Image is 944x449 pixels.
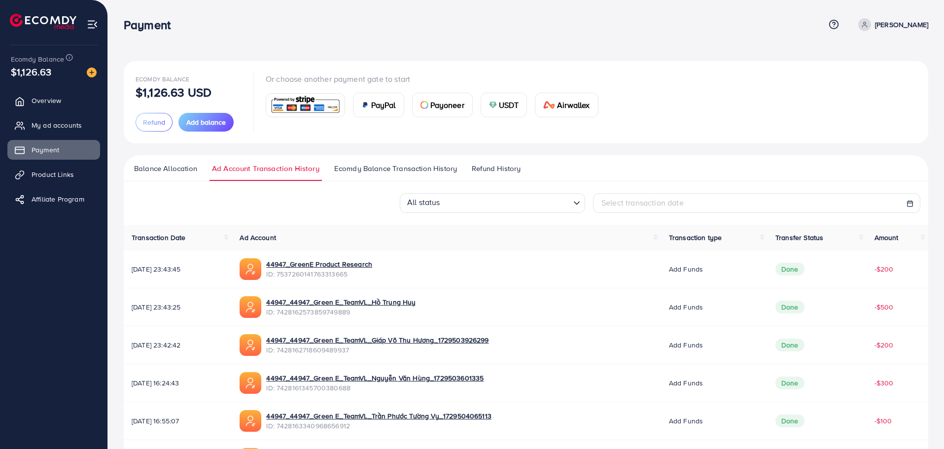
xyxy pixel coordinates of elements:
[7,140,100,160] a: Payment
[543,101,555,109] img: card
[499,99,519,111] span: USDT
[874,302,894,312] span: -$500
[669,233,722,242] span: Transaction type
[212,163,319,174] span: Ad Account Transaction History
[7,165,100,184] a: Product Links
[353,93,404,117] a: cardPayPal
[430,99,464,111] span: Payoneer
[266,73,606,85] p: Or choose another payment gate to start
[775,233,823,242] span: Transfer Status
[240,372,261,394] img: ic-ads-acc.e4c84228.svg
[601,197,684,208] span: Select transaction date
[266,345,489,355] span: ID: 7428162718609489937
[557,99,590,111] span: Airwallex
[32,145,59,155] span: Payment
[7,91,100,110] a: Overview
[266,93,345,117] a: card
[136,75,189,83] span: Ecomdy Balance
[132,264,224,274] span: [DATE] 23:43:45
[481,93,527,117] a: cardUSDT
[266,307,416,317] span: ID: 7428162573859749889
[132,233,186,242] span: Transaction Date
[535,93,598,117] a: cardAirwallex
[669,264,703,274] span: Add funds
[132,416,224,426] span: [DATE] 16:55:07
[7,189,100,209] a: Affiliate Program
[136,113,173,132] button: Refund
[669,378,703,388] span: Add funds
[11,54,64,64] span: Ecomdy Balance
[875,19,928,31] p: [PERSON_NAME]
[132,378,224,388] span: [DATE] 16:24:43
[269,95,342,116] img: card
[87,19,98,30] img: menu
[874,264,894,274] span: -$200
[412,93,473,117] a: cardPayoneer
[775,339,804,351] span: Done
[143,117,165,127] span: Refund
[32,170,74,179] span: Product Links
[134,163,197,174] span: Balance Allocation
[775,414,804,427] span: Done
[902,405,937,442] iframe: Chat
[371,99,396,111] span: PayPal
[874,233,899,242] span: Amount
[400,193,585,213] div: Search for option
[361,101,369,109] img: card
[240,334,261,356] img: ic-ads-acc.e4c84228.svg
[87,68,97,77] img: image
[854,18,928,31] a: [PERSON_NAME]
[7,115,100,135] a: My ad accounts
[240,258,261,280] img: ic-ads-acc.e4c84228.svg
[775,377,804,389] span: Done
[32,194,84,204] span: Affiliate Program
[775,263,804,276] span: Done
[32,120,82,130] span: My ad accounts
[669,416,703,426] span: Add funds
[186,117,226,127] span: Add balance
[443,195,569,210] input: Search for option
[136,86,211,98] p: $1,126.63 USD
[874,340,894,350] span: -$200
[669,302,703,312] span: Add funds
[132,302,224,312] span: [DATE] 23:43:25
[266,335,489,345] a: 44947_44947_Green E_TeamVL_Giáp Võ Thu Hương_1729503926299
[124,18,178,32] h3: Payment
[874,416,892,426] span: -$100
[405,194,442,210] span: All status
[266,421,491,431] span: ID: 7428163340968656912
[240,296,261,318] img: ic-ads-acc.e4c84228.svg
[266,297,416,307] a: 44947_44947_Green E_TeamVL_Hồ Trung Huy
[10,14,76,29] img: logo
[132,340,224,350] span: [DATE] 23:42:42
[472,163,521,174] span: Refund History
[266,383,484,393] span: ID: 7428161345700380688
[11,65,51,79] span: $1,126.63
[266,411,491,421] a: 44947_44947_Green E_TeamVL_Trần Phước Tường Vy_1729504065113
[178,113,234,132] button: Add balance
[266,269,372,279] span: ID: 7537260141763313665
[266,259,372,269] a: 44947_GreenE Product Research
[775,301,804,313] span: Done
[669,340,703,350] span: Add funds
[240,233,276,242] span: Ad Account
[420,101,428,109] img: card
[489,101,497,109] img: card
[32,96,61,105] span: Overview
[266,373,484,383] a: 44947_44947_Green E_TeamVL_Nguyễn Văn Hùng_1729503601335
[874,378,894,388] span: -$300
[240,410,261,432] img: ic-ads-acc.e4c84228.svg
[334,163,457,174] span: Ecomdy Balance Transaction History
